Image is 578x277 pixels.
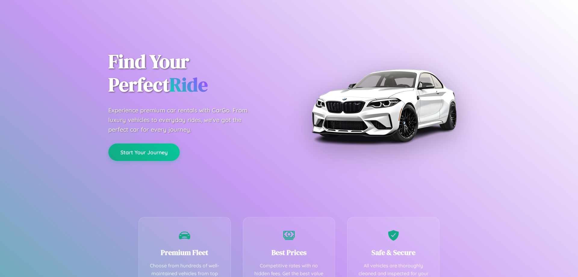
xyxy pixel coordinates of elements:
[108,50,280,96] h1: Find Your Perfect
[169,71,208,98] span: Ride
[108,143,180,161] button: Start Your Journey
[356,247,430,257] h3: Safe & Secure
[148,247,222,257] h3: Premium Fleet
[108,105,259,134] p: Experience premium car rentals with CarGo. From luxury vehicles to everyday rides, we've got the ...
[309,30,459,181] img: Premium BMW car rental vehicle
[252,247,326,257] h3: Best Prices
